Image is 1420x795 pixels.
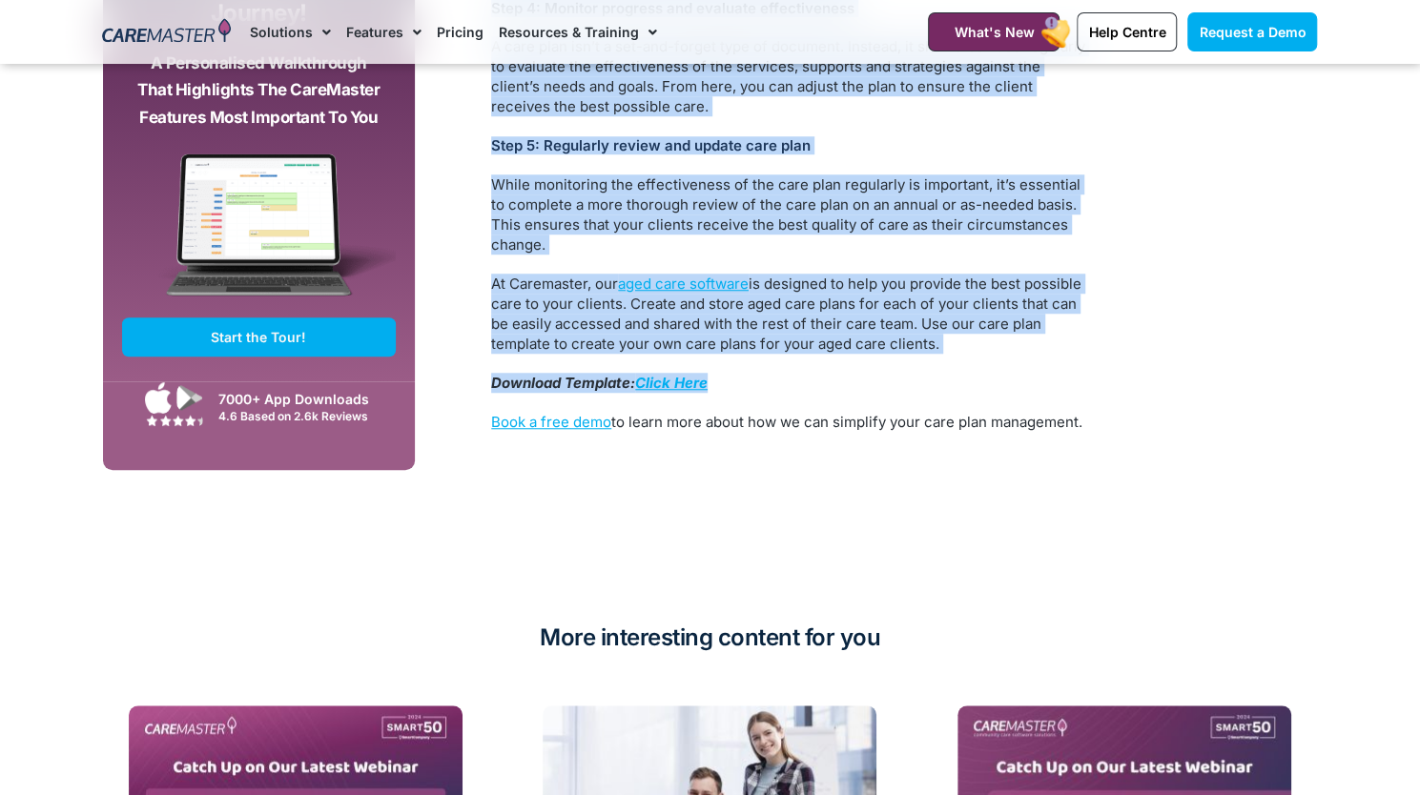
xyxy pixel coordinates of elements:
[491,36,1092,116] p: A care plan isn’t a set-and-forget type of document. Instead, it should be used regularly to eval...
[1199,24,1306,40] span: Request a Demo
[217,409,386,423] div: 4.6 Based on 2.6k Reviews
[491,413,611,431] a: Book a free demo
[102,18,231,47] img: CareMaster Logo
[145,381,172,414] img: Apple App Store Icon
[491,274,1092,354] p: At Caremaster, our is designed to help you provide the best possible care to your clients. Create...
[491,374,708,392] i: Download Template:
[136,50,382,132] p: A personalised walkthrough that highlights the CareMaster features most important to you
[122,153,397,317] img: CareMaster Software Mockup on Screen
[954,24,1034,40] span: What's New
[491,412,1092,432] p: to learn more about how we can simplify your care plan management.
[1088,24,1165,40] span: Help Centre
[491,174,1092,255] p: While monitoring the effectiveness of the care plan regularly is important, it’s essential to com...
[1187,12,1317,51] a: Request a Demo
[103,622,1318,653] h2: More interesting content for you
[1077,12,1177,51] a: Help Centre
[146,415,203,426] img: Google Play Store App Review Stars
[928,12,1060,51] a: What's New
[211,329,306,345] span: Start the Tour!
[122,317,397,357] a: Start the Tour!
[176,383,203,412] img: Google Play App Icon
[618,275,749,293] a: aged care software
[635,374,708,392] a: Click Here
[217,389,386,409] div: 7000+ App Downloads
[491,136,1092,154] h3: Step 5: Regularly review and update care plan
